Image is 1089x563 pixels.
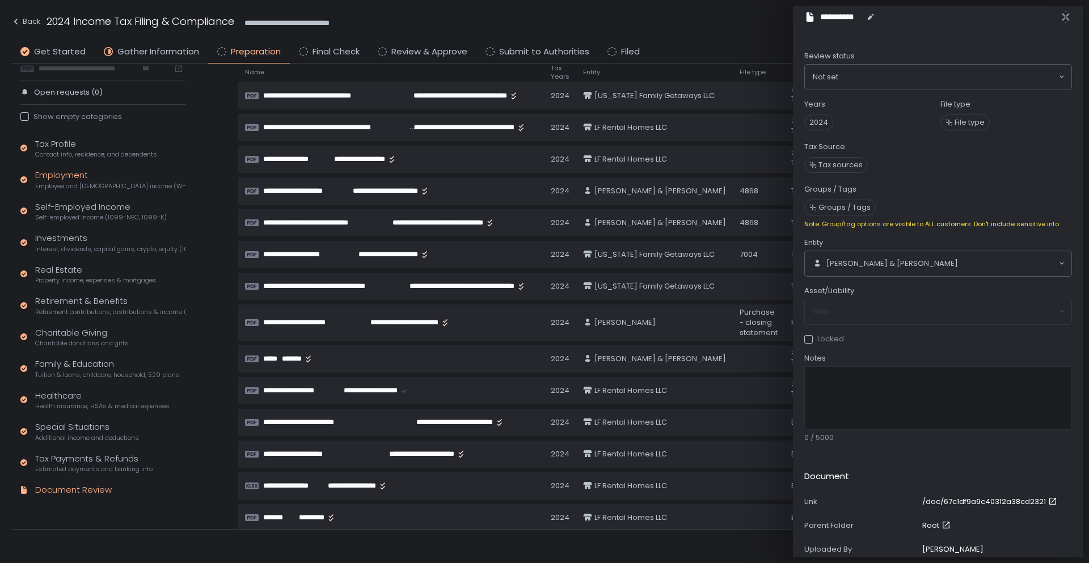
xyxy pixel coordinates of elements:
div: Real Estate [35,264,157,285]
span: Tag [791,125,805,136]
label: File type [940,99,970,109]
label: Groups / Tags [804,184,856,194]
div: Investments [35,232,185,253]
span: Contact info, residence, and dependents [35,150,157,159]
div: Search for option [805,65,1071,90]
div: Employment [35,169,185,191]
span: Additional income and deductions [35,434,139,442]
label: Tax Source [804,142,845,152]
span: LF Rental Homes LLC [594,481,667,491]
span: [PERSON_NAME] & [PERSON_NAME] [826,259,958,269]
input: Search for option [958,258,1058,269]
span: Estimated payments and banking info [35,465,153,473]
span: Gather Information [117,45,199,58]
div: Self-Employed Income [35,201,167,222]
span: Tax sources [818,160,863,170]
a: /doc/67c1df9a9c40312a38cd2321 [922,497,1060,507]
div: Parent Folder [804,520,918,531]
span: [US_STATE] Family Getaways LLC [594,249,715,260]
span: Entity [804,238,823,248]
div: Special Situations [35,421,139,442]
label: Years [804,99,825,109]
span: File type [740,68,766,77]
span: Health insurance, HSAs & medical expenses [35,402,170,410]
div: [PERSON_NAME] [922,544,984,554]
span: Charitable donations and gifts [35,339,129,348]
span: LF Rental Homes LLC [594,386,667,396]
div: Note: Group/tag options are visible to ALL customers. Don't include sensitive info [804,220,1072,228]
button: Back [11,14,41,32]
h2: Document [804,470,849,483]
span: Tag [791,94,805,104]
span: [PERSON_NAME] [594,318,656,328]
span: Review status [804,51,855,61]
span: LF Rental Homes LLC [594,417,667,427]
div: Family & Education [35,358,180,379]
span: Preparation [231,45,281,58]
h1: 2024 Income Tax Filing & Compliance [47,14,234,29]
span: [US_STATE] Family Getaways LLC [594,91,715,101]
div: Uploaded By [804,544,918,554]
div: Tax Profile [35,138,157,159]
div: Back [11,15,41,28]
span: Get Started [34,45,86,58]
span: Not set [813,71,838,83]
span: Employee and [DEMOGRAPHIC_DATA] income (W-2s) [35,182,185,191]
div: Search for option [805,251,1071,276]
span: Interest, dividends, capital gains, crypto, equity (1099s, K-1s) [35,245,185,253]
span: Asset/Liability [804,286,854,296]
span: Tax Years [551,64,569,81]
span: Tag [791,388,805,399]
span: Tuition & loans, childcare, household, 529 plans [35,371,180,379]
span: Groups / Tags [818,202,871,213]
span: Retirement contributions, distributions & income (1099-R, 5498) [35,308,185,316]
div: Retirement & Benefits [35,295,185,316]
span: Name [245,68,264,77]
span: Notes [804,353,826,363]
div: Tax Payments & Refunds [35,452,153,474]
span: Open requests (0) [34,87,103,98]
span: Tag [791,357,805,367]
span: [PERSON_NAME] & [PERSON_NAME] [594,354,726,364]
span: Review & Approve [391,45,467,58]
span: Property income, expenses & mortgages [35,276,157,285]
div: Charitable Giving [35,327,129,348]
div: Healthcare [35,390,170,411]
span: LF Rental Homes LLC [594,513,667,523]
div: Document Review [35,484,112,497]
span: 2024 [804,115,833,130]
span: [US_STATE] Family Getaways LLC [594,281,715,291]
input: Search for option [838,71,1058,83]
span: Entity [583,68,600,77]
span: Filed [621,45,640,58]
span: Tag [791,68,804,77]
span: Submit to Authorities [499,45,589,58]
span: [PERSON_NAME] & [PERSON_NAME] [594,186,726,196]
span: LF Rental Homes LLC [594,449,667,459]
span: [PERSON_NAME] & [PERSON_NAME] [594,218,726,228]
div: 0 / 5000 [804,433,1072,443]
span: Tag [791,157,805,168]
span: Self-employed income (1099-NEC, 1099-K) [35,213,167,222]
a: Root [922,520,953,531]
div: Last year's filed returns [20,49,185,73]
span: LF Rental Homes LLC [594,122,667,133]
span: File type [955,117,985,128]
span: Final Check [313,45,360,58]
div: Link [804,497,918,507]
span: LF Rental Homes LLC [594,154,667,164]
